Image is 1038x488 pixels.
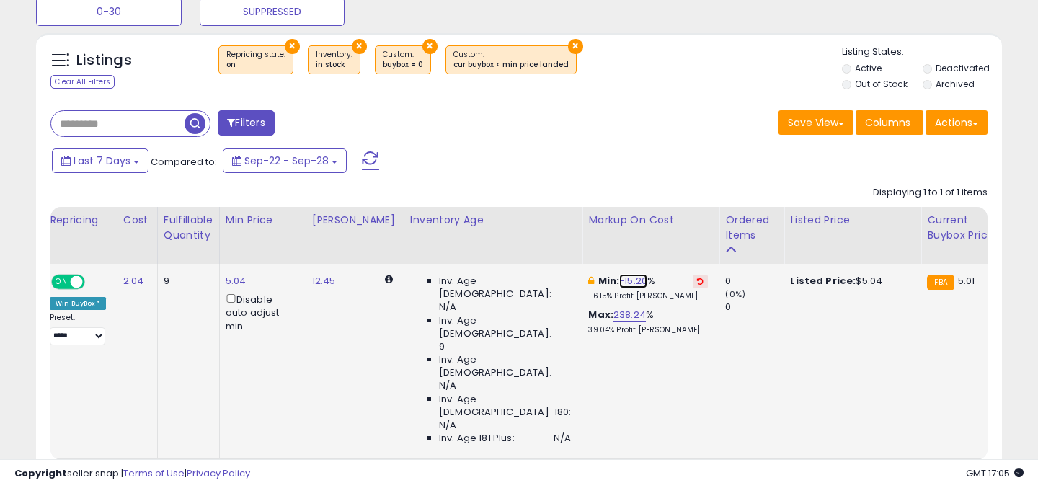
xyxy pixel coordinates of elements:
[588,291,708,301] p: -6.15% Profit [PERSON_NAME]
[958,274,975,288] span: 5.01
[50,75,115,89] div: Clear All Filters
[855,78,908,90] label: Out of Stock
[613,308,646,322] a: 238.24
[856,110,923,135] button: Columns
[218,110,274,136] button: Filters
[316,60,352,70] div: in stock
[619,274,647,288] a: -15.20
[223,148,347,173] button: Sep-22 - Sep-28
[865,115,910,130] span: Columns
[554,432,571,445] span: N/A
[439,353,571,379] span: Inv. Age [DEMOGRAPHIC_DATA]:
[285,39,300,54] button: ×
[439,379,456,392] span: N/A
[725,275,784,288] div: 0
[588,325,708,335] p: 39.04% Profit [PERSON_NAME]
[52,148,148,173] button: Last 7 Days
[74,154,130,168] span: Last 7 Days
[790,213,915,228] div: Listed Price
[439,393,571,419] span: Inv. Age [DEMOGRAPHIC_DATA]-180:
[14,466,67,480] strong: Copyright
[352,39,367,54] button: ×
[725,301,784,314] div: 0
[312,213,398,228] div: [PERSON_NAME]
[778,110,853,135] button: Save View
[588,275,708,301] div: %
[383,49,423,71] span: Custom:
[598,274,620,288] b: Min:
[50,213,111,228] div: Repricing
[588,308,613,321] b: Max:
[226,60,285,70] div: on
[588,213,713,228] div: Markup on Cost
[383,60,423,70] div: buybox = 0
[410,213,576,228] div: Inventory Age
[226,291,295,333] div: Disable auto adjust min
[927,275,954,290] small: FBA
[790,274,856,288] b: Listed Price:
[244,154,329,168] span: Sep-22 - Sep-28
[123,466,185,480] a: Terms of Use
[226,49,285,71] span: Repricing state :
[439,301,456,314] span: N/A
[855,62,882,74] label: Active
[50,313,106,345] div: Preset:
[582,207,719,264] th: The percentage added to the cost of goods (COGS) that forms the calculator for Min & Max prices.
[422,39,438,54] button: ×
[588,309,708,335] div: %
[453,49,569,71] span: Custom:
[14,467,250,481] div: seller snap | |
[439,432,515,445] span: Inv. Age 181 Plus:
[439,275,571,301] span: Inv. Age [DEMOGRAPHIC_DATA]:
[439,419,456,432] span: N/A
[439,314,571,340] span: Inv. Age [DEMOGRAPHIC_DATA]:
[926,110,988,135] button: Actions
[842,45,1003,59] p: Listing States:
[927,213,1001,243] div: Current Buybox Price
[966,466,1024,480] span: 2025-10-6 17:05 GMT
[873,186,988,200] div: Displaying 1 to 1 of 1 items
[568,39,583,54] button: ×
[123,274,144,288] a: 2.04
[226,274,247,288] a: 5.04
[725,288,745,300] small: (0%)
[151,155,217,169] span: Compared to:
[936,62,990,74] label: Deactivated
[936,78,975,90] label: Archived
[790,275,910,288] div: $5.04
[439,340,445,353] span: 9
[312,274,336,288] a: 12.45
[123,213,151,228] div: Cost
[164,213,213,243] div: Fulfillable Quantity
[187,466,250,480] a: Privacy Policy
[50,297,106,310] div: Win BuyBox *
[453,60,569,70] div: cur buybox < min price landed
[83,276,106,288] span: OFF
[226,213,300,228] div: Min Price
[164,275,208,288] div: 9
[725,213,778,243] div: Ordered Items
[76,50,132,71] h5: Listings
[53,276,71,288] span: ON
[316,49,352,71] span: Inventory :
